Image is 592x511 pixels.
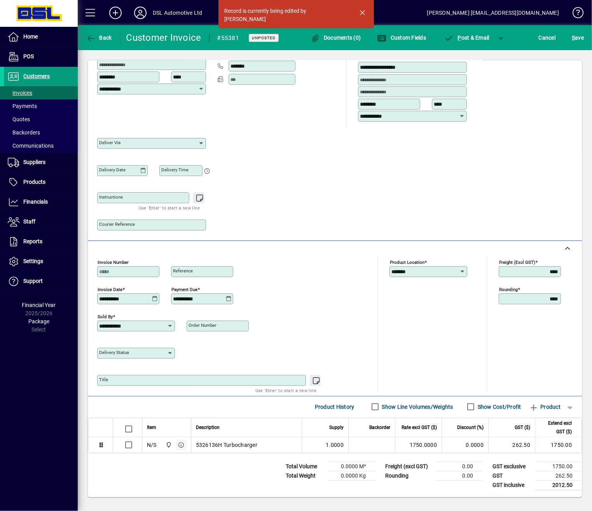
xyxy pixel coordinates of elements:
[196,441,257,449] span: 5326136H Turbocharger
[4,27,78,47] a: Home
[23,73,50,79] span: Customers
[436,462,482,471] td: 0.00
[282,471,328,480] td: Total Weight
[22,302,56,308] span: Financial Year
[4,232,78,251] a: Reports
[444,48,456,61] a: View on map
[381,403,453,411] label: Show Line Volumes/Weights
[78,31,120,45] app-page-header-button: Back
[23,278,43,284] span: Support
[4,212,78,232] a: Staff
[23,199,48,205] span: Financials
[515,423,530,432] span: GST ($)
[458,35,461,41] span: P
[539,31,556,44] span: Cancel
[476,403,521,411] label: Show Cost/Profit
[381,462,436,471] td: Freight (excl GST)
[570,31,586,45] button: Save
[103,6,128,20] button: Add
[369,423,390,432] span: Backorder
[23,218,35,225] span: Staff
[99,167,126,173] mat-label: Delivery date
[164,441,173,449] span: Central
[4,86,78,99] a: Invoices
[436,471,482,480] td: 0.00
[529,401,561,413] span: Product
[84,31,114,45] button: Back
[427,7,559,19] div: [PERSON_NAME] [EMAIL_ADDRESS][DOMAIN_NAME]
[315,401,355,413] span: Product History
[377,35,426,41] span: Custom Fields
[98,286,122,292] mat-label: Invoice date
[252,35,276,40] span: Unposted
[4,99,78,113] a: Payments
[400,441,437,449] div: 1750.0000
[4,113,78,126] a: Quotes
[4,192,78,212] a: Financials
[99,377,108,382] mat-label: Title
[457,423,484,432] span: Discount (%)
[535,437,582,453] td: 1750.00
[440,31,493,45] button: Post & Email
[4,252,78,271] a: Settings
[572,35,575,41] span: S
[309,31,363,45] button: Documents (0)
[196,423,220,432] span: Description
[99,194,123,200] mat-label: Instructions
[99,140,120,145] mat-label: Deliver via
[171,286,197,292] mat-label: Payment due
[139,203,200,212] mat-hint: Use 'Enter' to start a new line
[23,238,42,244] span: Reports
[23,258,43,264] span: Settings
[28,318,49,324] span: Package
[311,35,361,41] span: Documents (0)
[4,139,78,152] a: Communications
[381,471,436,480] td: Rounding
[537,31,558,45] button: Cancel
[390,259,424,265] mat-label: Product location
[147,423,156,432] span: Item
[4,126,78,139] a: Backorders
[572,31,584,44] span: ave
[99,221,135,227] mat-label: Courier Reference
[4,173,78,192] a: Products
[98,259,129,265] mat-label: Invoice number
[4,272,78,291] a: Support
[128,6,153,20] button: Profile
[499,259,535,265] mat-label: Freight (excl GST)
[153,7,202,19] div: DSL Automotive Ltd
[161,167,189,173] mat-label: Delivery time
[402,423,437,432] span: Rate excl GST ($)
[4,47,78,66] a: POS
[328,471,375,480] td: 0.0000 Kg
[8,90,32,96] span: Invoices
[326,441,344,449] span: 1.0000
[489,480,535,490] td: GST inclusive
[328,462,375,471] td: 0.0000 M³
[147,441,157,449] div: N/S
[86,35,112,41] span: Back
[8,116,30,122] span: Quotes
[282,462,328,471] td: Total Volume
[8,143,54,149] span: Communications
[8,129,40,136] span: Backorders
[217,32,239,44] div: #55381
[312,400,358,414] button: Product History
[23,33,38,40] span: Home
[535,462,582,471] td: 1750.00
[525,400,564,414] button: Product
[442,437,488,453] td: 0.0000
[189,323,217,328] mat-label: Order number
[488,437,535,453] td: 262.50
[535,480,582,490] td: 2012.50
[567,2,582,27] a: Knowledge Base
[375,31,428,45] button: Custom Fields
[540,419,572,436] span: Extend excl GST ($)
[23,53,34,59] span: POS
[98,314,113,319] mat-label: Sold by
[499,286,518,292] mat-label: Rounding
[535,471,582,480] td: 262.50
[489,462,535,471] td: GST exclusive
[329,423,344,432] span: Supply
[8,103,37,109] span: Payments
